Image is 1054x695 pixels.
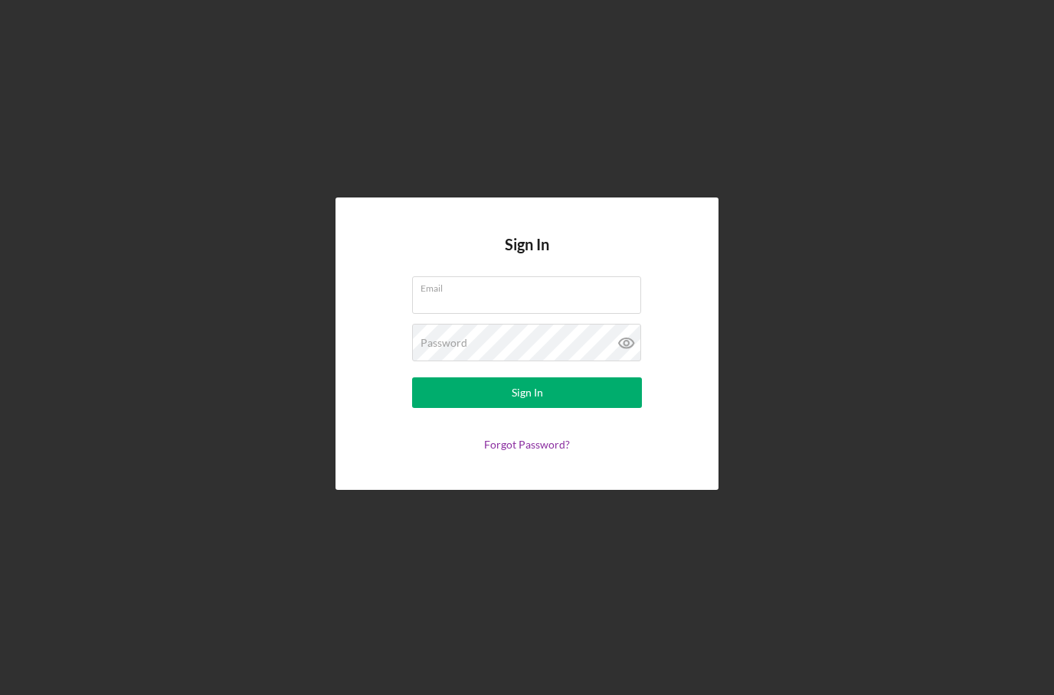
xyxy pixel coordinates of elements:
a: Forgot Password? [484,438,570,451]
button: Sign In [412,377,642,408]
label: Password [421,337,467,349]
label: Email [421,277,641,294]
h4: Sign In [505,236,549,276]
div: Sign In [512,377,543,408]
